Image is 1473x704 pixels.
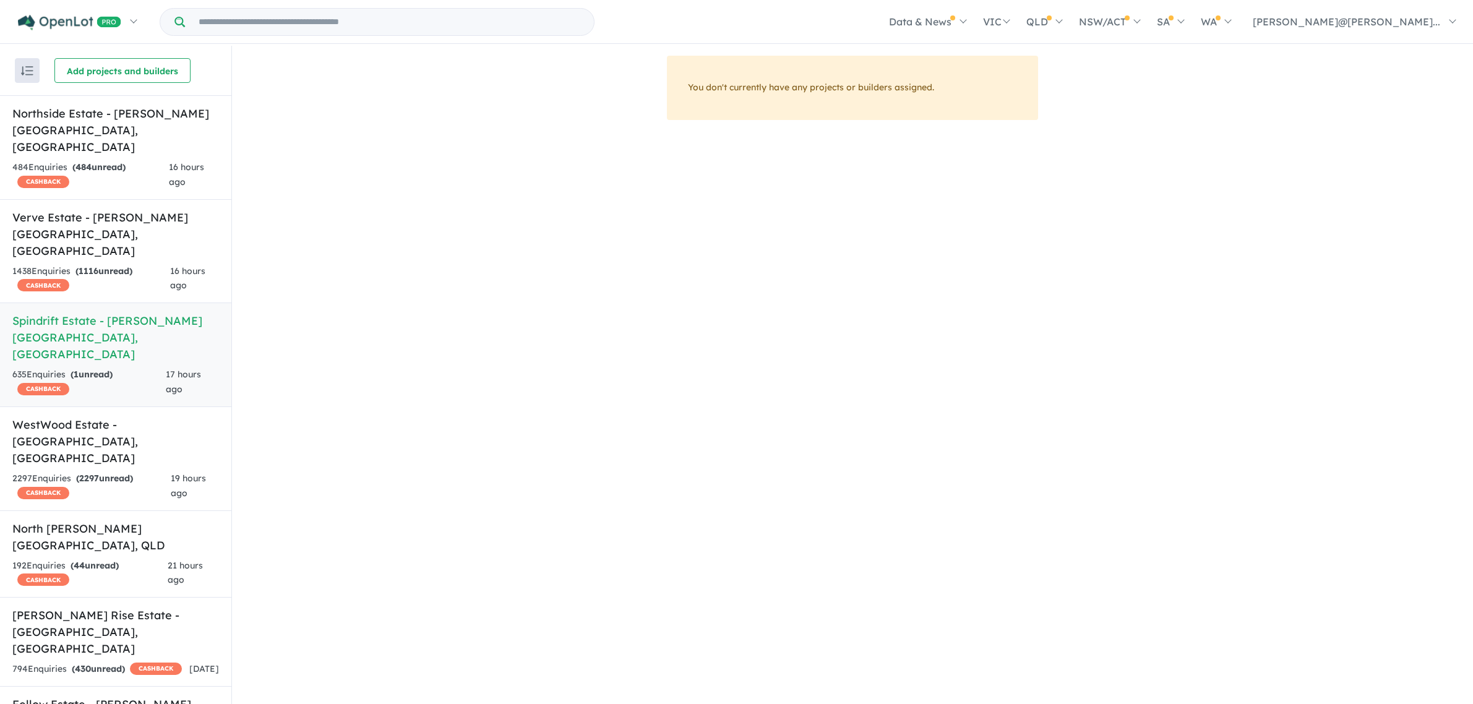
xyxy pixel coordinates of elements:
h5: Verve Estate - [PERSON_NAME][GEOGRAPHIC_DATA] , [GEOGRAPHIC_DATA] [12,209,219,259]
div: 2297 Enquir ies [12,471,171,501]
span: 430 [75,663,91,674]
span: 1116 [79,265,98,277]
span: CASHBACK [130,663,182,675]
h5: North [PERSON_NAME][GEOGRAPHIC_DATA] , QLD [12,520,219,554]
span: 484 [75,161,92,173]
strong: ( unread) [75,265,132,277]
strong: ( unread) [76,473,133,484]
span: [DATE] [189,663,219,674]
span: CASHBACK [17,487,69,499]
span: CASHBACK [17,176,69,188]
span: CASHBACK [17,383,69,395]
div: 635 Enquir ies [12,367,166,397]
input: Try estate name, suburb, builder or developer [187,9,591,35]
span: CASHBACK [17,573,69,586]
span: 16 hours ago [170,265,205,291]
div: 794 Enquir ies [12,662,182,677]
strong: ( unread) [72,161,126,173]
span: CASHBACK [17,279,69,291]
span: 17 hours ago [166,369,201,395]
img: Openlot PRO Logo White [18,15,121,30]
span: 1 [74,369,79,380]
span: 2297 [79,473,99,484]
div: 1438 Enquir ies [12,264,170,294]
span: 16 hours ago [169,161,204,187]
img: sort.svg [21,66,33,75]
div: 192 Enquir ies [12,559,168,588]
h5: Spindrift Estate - [PERSON_NAME][GEOGRAPHIC_DATA] , [GEOGRAPHIC_DATA] [12,312,219,363]
h5: [PERSON_NAME] Rise Estate - [GEOGRAPHIC_DATA] , [GEOGRAPHIC_DATA] [12,607,219,657]
strong: ( unread) [71,369,113,380]
div: 484 Enquir ies [12,160,169,190]
span: 21 hours ago [168,560,203,586]
div: You don't currently have any projects or builders assigned. [667,56,1038,120]
span: 19 hours ago [171,473,206,499]
span: [PERSON_NAME]@[PERSON_NAME]... [1253,15,1440,28]
h5: Northside Estate - [PERSON_NAME][GEOGRAPHIC_DATA] , [GEOGRAPHIC_DATA] [12,105,219,155]
span: 44 [74,560,85,571]
strong: ( unread) [72,663,125,674]
button: Add projects and builders [54,58,191,83]
strong: ( unread) [71,560,119,571]
h5: WestWood Estate - [GEOGRAPHIC_DATA] , [GEOGRAPHIC_DATA] [12,416,219,466]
